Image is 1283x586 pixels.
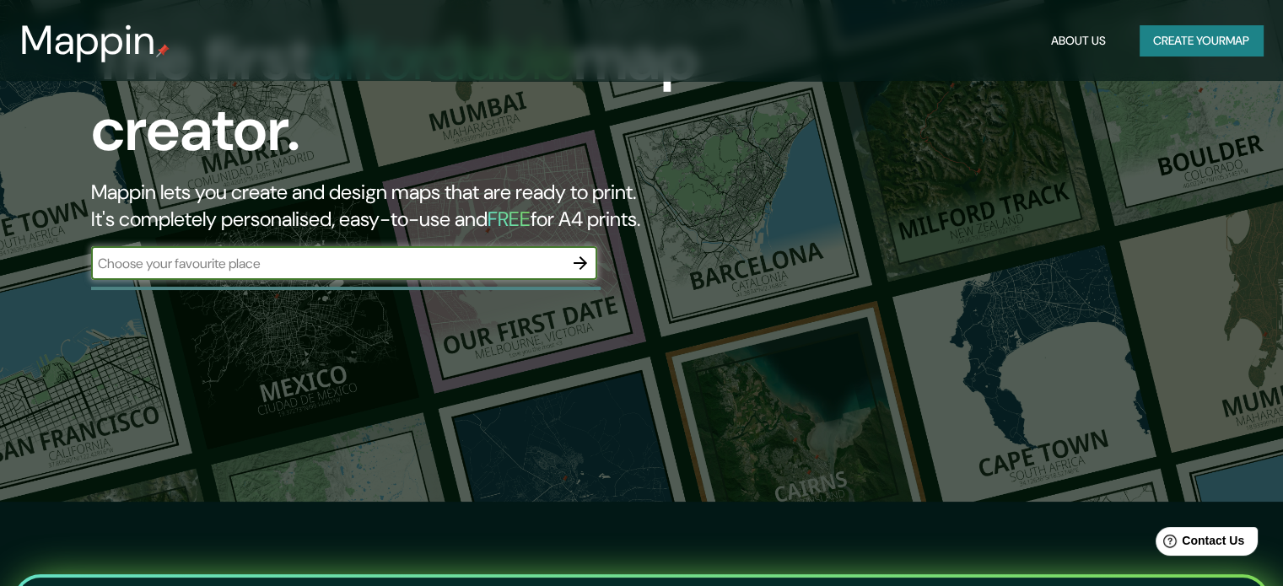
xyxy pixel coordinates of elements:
[20,17,156,64] h3: Mappin
[91,254,563,273] input: Choose your favourite place
[1044,25,1113,56] button: About Us
[488,206,531,232] h5: FREE
[156,44,170,57] img: mappin-pin
[91,179,733,233] h2: Mappin lets you create and design maps that are ready to print. It's completely personalised, eas...
[91,24,733,179] h1: The first map creator.
[1133,520,1264,567] iframe: Help widget launcher
[1140,25,1263,56] button: Create yourmap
